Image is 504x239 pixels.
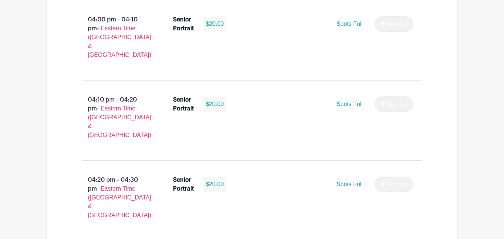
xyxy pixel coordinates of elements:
[70,12,161,62] p: 04:00 pm - 04:10 pm
[70,92,161,143] p: 04:10 pm - 04:20 pm
[336,181,363,187] span: Spots Full
[203,177,227,192] div: $20.00
[336,21,363,27] span: Spots Full
[173,15,194,33] div: Senior Portrait
[88,105,151,138] span: - Eastern Time ([GEOGRAPHIC_DATA] & [GEOGRAPHIC_DATA])
[203,17,227,31] div: $20.00
[70,173,161,223] p: 04:20 pm - 04:30 pm
[203,97,227,112] div: $20.00
[88,25,151,58] span: - Eastern Time ([GEOGRAPHIC_DATA] & [GEOGRAPHIC_DATA])
[173,95,194,113] div: Senior Portrait
[88,185,151,218] span: - Eastern Time ([GEOGRAPHIC_DATA] & [GEOGRAPHIC_DATA])
[173,175,194,193] div: Senior Portrait
[336,101,363,107] span: Spots Full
